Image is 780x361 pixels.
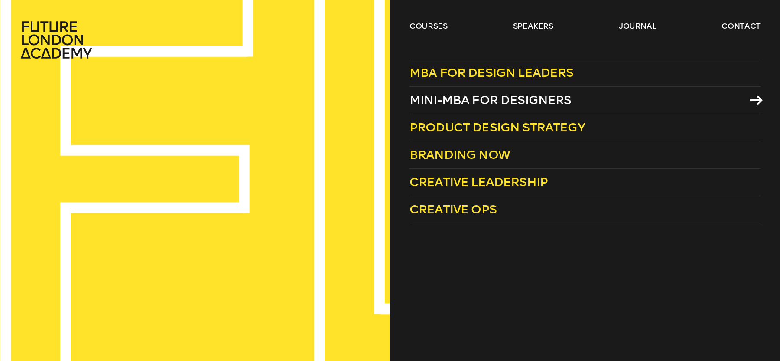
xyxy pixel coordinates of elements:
span: Creative Ops [409,202,497,217]
span: MBA for Design Leaders [409,66,574,80]
span: Branding Now [409,148,510,162]
span: Product Design Strategy [409,120,585,135]
a: Branding Now [409,141,760,169]
span: Mini-MBA for Designers [409,93,572,107]
span: Creative Leadership [409,175,548,189]
a: contact [721,21,760,31]
a: courses [409,21,448,31]
a: speakers [513,21,553,31]
a: Mini-MBA for Designers [409,87,760,114]
a: Creative Leadership [409,169,760,196]
a: Creative Ops [409,196,760,223]
a: journal [619,21,656,31]
a: Product Design Strategy [409,114,760,141]
a: MBA for Design Leaders [409,59,760,87]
